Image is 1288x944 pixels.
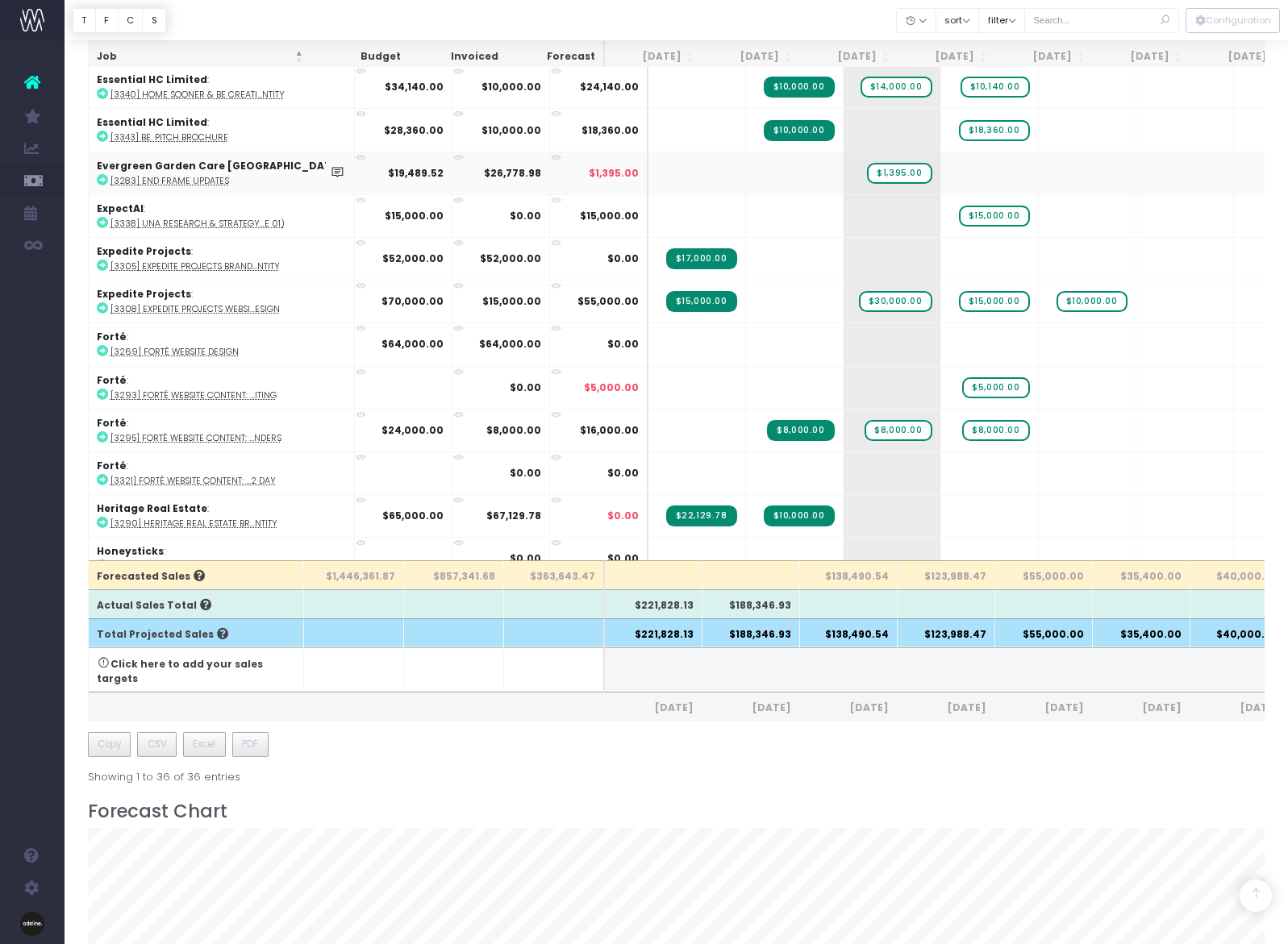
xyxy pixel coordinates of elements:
[110,432,281,444] abbr: [3295] Forté Website Content: Emotive Product Renders
[607,252,639,266] span: $0.00
[962,377,1029,398] span: wayahead Sales Forecast Item
[898,618,995,647] th: $123,988.47
[605,41,702,73] th: Jun 25: activate to sort column ascending
[388,166,444,180] strong: $19,489.52
[97,544,164,558] strong: Honeysticks
[607,337,639,351] span: $0.00
[382,509,444,522] strong: $65,000.00
[898,560,995,589] th: $123,988.47
[97,373,127,387] strong: Forté
[962,420,1029,441] span: wayahead Sales Forecast Item
[97,159,344,173] strong: Evergreen Garden Care [GEOGRAPHIC_DATA]
[110,218,285,230] abbr: [3338] Una Research & Strategy (Phase 01)
[73,8,96,33] button: T
[995,41,1093,73] th: Oct 25: activate to sort column ascending
[1186,8,1280,33] button: Configuration
[232,732,269,758] button: PDF
[702,589,800,618] th: $188,346.93
[504,560,605,589] th: $363,643.47
[110,475,276,487] abbr: [3321] Forté Website Content: Showroom Imagery 1/2 Day
[859,291,932,312] span: wayahead Sales Forecast Item
[20,912,44,936] img: images/default_profile_image.png
[118,8,144,33] button: C
[580,209,639,223] span: $15,000.00
[97,115,207,129] strong: Essential HC Limited
[1190,560,1288,589] th: $40,000.00
[89,65,355,108] td: :
[381,423,444,437] strong: $24,000.00
[580,423,639,438] span: $16,000.00
[607,551,639,566] span: $0.00
[382,252,444,265] strong: $52,000.00
[89,237,355,280] td: :
[97,244,191,258] strong: Expedite Projects
[88,732,131,758] button: Copy
[711,701,791,715] span: [DATE]
[97,73,207,86] strong: Essential HC Limited
[97,569,205,584] span: Forecasted Sales
[767,420,834,441] span: Streamtime Invoice: 3861 – [3295] Forté Website Content: Emotive Product Renders
[666,291,737,312] span: Streamtime Invoice: 3852 – [3308] Expedite Projects Website Design
[959,206,1030,227] span: wayahead Sales Forecast Item
[580,80,639,94] span: $24,140.00
[88,760,240,785] div: Showing 1 to 36 of 36 entries
[193,737,215,751] span: Excel
[482,294,541,308] strong: $15,000.00
[381,337,444,351] strong: $64,000.00
[304,560,404,589] th: $1,446,361.87
[110,346,239,358] abbr: [3269] Forté Website Design
[506,41,605,73] th: Forecast
[89,409,355,451] td: :
[242,737,258,751] span: PDF
[384,123,444,137] strong: $28,360.00
[510,551,541,565] strong: $0.00
[865,420,932,441] span: wayahead Sales Forecast Item
[800,41,898,73] th: Aug 25: activate to sort column ascending
[607,466,639,480] span: $0.00
[613,701,694,715] span: [DATE]
[978,8,1025,33] button: filter
[702,41,800,73] th: Jul 25: activate to sort column ascending
[142,8,166,33] button: S
[584,381,639,395] span: $5,000.00
[995,618,1093,647] th: $55,000.00
[510,466,541,480] strong: $0.00
[89,537,355,580] td: :
[764,505,835,526] span: Streamtime Invoice: 3860 – [3290] Heritage Real Estate Brand Identity
[936,8,980,33] button: sort
[1186,8,1280,33] div: Vertical button group
[183,732,226,758] button: Excel
[995,560,1093,589] th: $55,000.00
[898,41,995,73] th: Sep 25: activate to sort column ascending
[959,120,1030,141] span: wayahead Sales Forecast Item
[764,120,835,141] span: Streamtime Invoice: 3863 – [3343] Be. Pitch Brochure
[666,505,737,526] span: Streamtime Invoice: 3846 – [3290] Heritage Real Estate Brand Identity
[581,123,639,138] span: $18,360.00
[589,166,639,181] span: $1,395.00
[89,366,355,409] td: :
[486,423,541,437] strong: $8,000.00
[385,209,444,222] strong: $15,000.00
[481,123,541,137] strong: $10,000.00
[89,451,355,494] td: :
[89,108,355,151] td: :
[98,737,121,751] span: Copy
[1093,618,1190,647] th: $35,400.00
[97,330,127,343] strong: Forté
[959,291,1030,312] span: wayahead Sales Forecast Item
[89,41,311,73] th: Job: activate to sort column descending
[906,701,986,715] span: [DATE]
[764,77,835,98] span: Streamtime Invoice: 3862 – [3340] Home Sooner & BE Creative Strategy + HSI Mini Identity
[97,202,144,215] strong: ExpectAI
[1093,560,1190,589] th: $35,400.00
[110,518,277,530] abbr: [3290] Heritage Real Estate Brand Identity
[1024,8,1179,33] input: Search...
[311,41,409,73] th: Budget
[404,560,504,589] th: $857,341.68
[89,322,355,365] td: :
[484,166,541,180] strong: $26,778.98
[110,260,280,272] abbr: [3305] Expedite Projects Brand Identity
[479,337,541,351] strong: $64,000.00
[666,248,737,269] span: Streamtime Invoice: 3853 – [3305] Expedite Projects Brand Identity
[97,501,207,515] strong: Heritage Real Estate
